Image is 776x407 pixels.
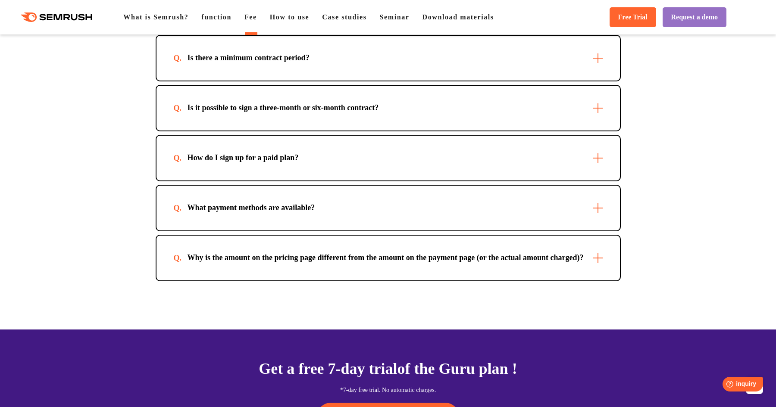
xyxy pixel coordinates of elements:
[188,253,584,262] font: Why is the amount on the pricing page different from the amount on the payment page (or the actua...
[322,13,366,21] a: Case studies
[618,13,648,21] font: Free Trial
[663,7,726,27] a: Request a demo
[422,13,494,21] a: Download materials
[270,13,310,21] a: How to use
[188,203,315,212] font: What payment methods are available?
[340,387,436,393] font: *7-day free trial. No automatic charges.
[671,13,718,21] font: Request a demo
[380,13,410,21] a: Seminar
[397,360,517,377] font: of the Guru plan !
[244,13,257,21] a: Fee
[699,373,767,398] iframe: Help widget launcher
[188,103,379,112] font: Is it possible to sign a three-month or six-month contract?
[259,360,397,377] font: Get a free 7-day trial
[188,153,299,162] font: How do I sign up for a paid plan?
[123,13,188,21] a: What is Semrush?
[201,13,232,21] a: function
[188,53,310,62] font: Is there a minimum contract period?
[610,7,656,27] a: Free Trial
